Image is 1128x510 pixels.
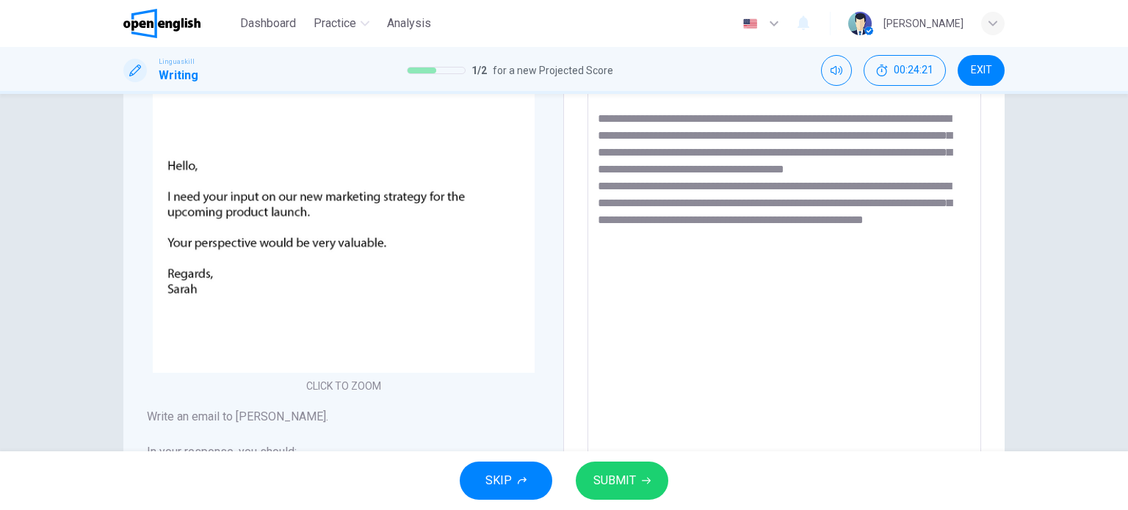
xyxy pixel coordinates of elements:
[741,18,759,29] img: en
[493,62,613,79] span: for a new Projected Score
[958,55,1005,86] button: EXIT
[123,9,200,38] img: OpenEnglish logo
[314,15,356,32] span: Practice
[123,9,234,38] a: OpenEnglish logo
[883,15,963,32] div: [PERSON_NAME]
[381,10,437,37] button: Analysis
[485,470,512,491] span: SKIP
[159,67,198,84] h1: Writing
[234,10,302,37] button: Dashboard
[864,55,946,86] button: 00:24:21
[159,57,195,67] span: Linguaskill
[894,65,933,76] span: 00:24:21
[848,12,872,35] img: Profile picture
[576,462,668,500] button: SUBMIT
[471,62,487,79] span: 1 / 2
[593,470,636,491] span: SUBMIT
[821,55,852,86] div: Mute
[971,65,992,76] span: EXIT
[864,55,946,86] div: Hide
[240,15,296,32] span: Dashboard
[387,15,431,32] span: Analysis
[460,462,552,500] button: SKIP
[308,10,375,37] button: Practice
